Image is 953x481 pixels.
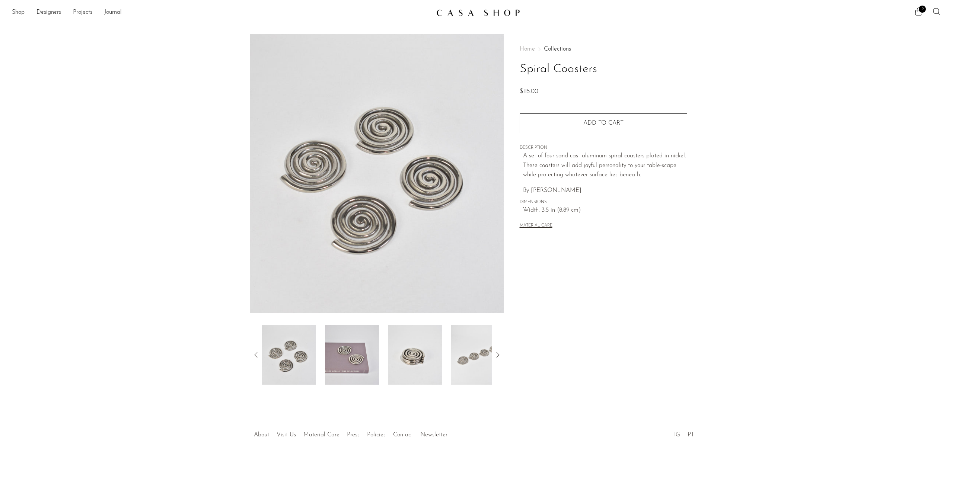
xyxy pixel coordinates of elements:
[670,426,698,440] ul: Social Medias
[254,432,269,438] a: About
[367,432,386,438] a: Policies
[325,325,379,385] img: Spiral Coasters
[919,6,926,13] span: 9
[451,325,505,385] img: Spiral Coasters
[277,432,296,438] a: Visit Us
[688,432,694,438] a: PT
[262,325,316,385] img: Spiral Coasters
[12,6,430,19] ul: NEW HEADER MENU
[583,120,624,126] span: Add to cart
[520,46,535,52] span: Home
[12,8,25,17] a: Shop
[36,8,61,17] a: Designers
[523,153,686,178] span: A set of four sand-cast aluminum spiral coasters plated in nickel. These coasters will add joyful...
[303,432,340,438] a: Material Care
[393,432,413,438] a: Contact
[104,8,122,17] a: Journal
[674,432,680,438] a: IG
[388,325,442,385] img: Spiral Coasters
[520,113,687,133] button: Add to cart
[520,60,687,79] h1: Spiral Coasters
[347,432,360,438] a: Press
[520,199,687,206] span: DIMENSIONS
[523,187,583,193] span: By [PERSON_NAME].
[520,145,687,151] span: DESCRIPTION
[520,46,687,52] nav: Breadcrumbs
[250,34,504,313] img: Spiral Coasters
[520,223,552,229] button: MATERIAL CARE
[73,8,92,17] a: Projects
[520,89,538,94] span: $115.00
[12,6,430,19] nav: Desktop navigation
[523,206,687,215] span: Width: 3.5 in (8.89 cm)
[250,426,451,440] ul: Quick links
[544,46,571,52] a: Collections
